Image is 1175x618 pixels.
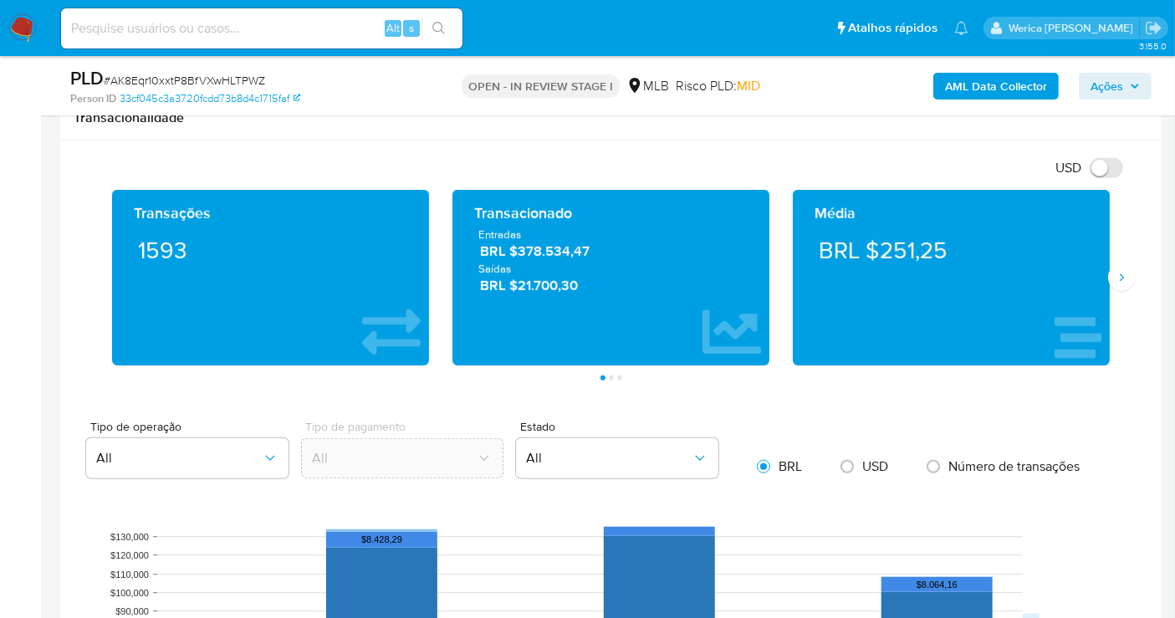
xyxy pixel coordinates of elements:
b: Person ID [70,91,116,106]
span: Risco PLD: [676,77,760,95]
b: PLD [70,64,104,91]
a: Sair [1145,19,1162,37]
p: OPEN - IN REVIEW STAGE I [462,74,620,98]
div: MLB [626,77,669,95]
a: 33cf045c3a3720fcdd73b8d4c1715faf [120,91,300,106]
span: Atalhos rápidos [848,19,937,37]
span: Ações [1091,73,1123,100]
b: AML Data Collector [945,73,1047,100]
button: search-icon [421,17,456,40]
span: Alt [386,20,400,36]
a: Notificações [954,21,968,35]
span: s [409,20,414,36]
span: # AK8Eqr10xxtP8BfVXwHLTPWZ [104,72,265,89]
span: 3.155.0 [1139,39,1167,53]
p: werica.jgaldencio@mercadolivre.com [1009,20,1139,36]
button: Ações [1079,73,1152,100]
h1: Transacionalidade [74,110,1148,126]
span: MID [737,76,760,95]
button: AML Data Collector [933,73,1059,100]
input: Pesquise usuários ou casos... [61,18,462,39]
